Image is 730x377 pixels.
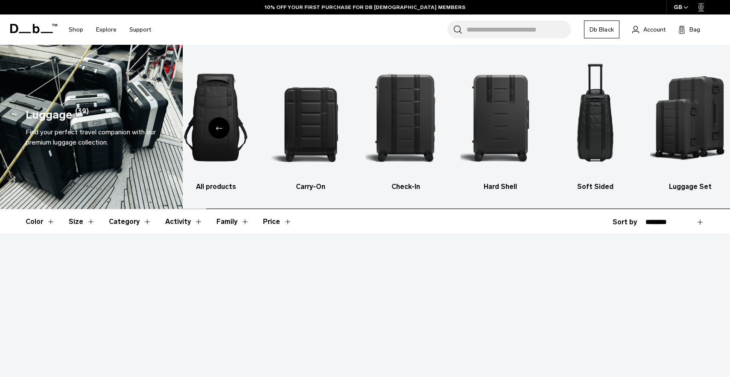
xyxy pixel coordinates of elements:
[271,58,350,192] a: Db Carry-On
[365,182,445,192] h3: Check-In
[62,14,158,45] nav: Main Navigation
[461,182,540,192] h3: Hard Shell
[365,58,445,192] li: 3 / 6
[69,209,95,234] button: Toggle Filter
[26,209,55,234] button: Toggle Filter
[176,58,256,192] li: 1 / 6
[263,209,292,234] button: Toggle Price
[265,3,465,11] a: 10% OFF YOUR FIRST PURCHASE FOR DB [DEMOGRAPHIC_DATA] MEMBERS
[461,58,540,177] img: Db
[69,14,83,45] a: Shop
[678,24,700,35] button: Bag
[650,58,730,192] a: Db Luggage Set
[271,58,350,177] img: Db
[365,58,445,177] img: Db
[555,58,635,192] li: 5 / 6
[643,25,666,34] span: Account
[26,128,156,146] span: Find your perfect travel companion with our premium luggage collection.
[555,58,635,192] a: Db Soft Sided
[26,106,72,124] h1: Luggage
[216,209,249,234] button: Toggle Filter
[365,58,445,192] a: Db Check-In
[650,58,730,192] li: 6 / 6
[555,58,635,177] img: Db
[271,58,350,192] li: 2 / 6
[165,209,203,234] button: Toggle Filter
[650,58,730,177] img: Db
[632,24,666,35] a: Account
[176,58,256,177] img: Db
[176,58,256,192] a: Db All products
[555,182,635,192] h3: Soft Sided
[271,182,350,192] h3: Carry-On
[689,25,700,34] span: Bag
[208,117,230,139] div: Previous slide
[461,58,540,192] a: Db Hard Shell
[176,182,256,192] h3: All products
[129,14,151,45] a: Support
[461,58,540,192] li: 4 / 6
[109,209,152,234] button: Toggle Filter
[96,14,117,45] a: Explore
[650,182,730,192] h3: Luggage Set
[75,106,89,124] span: (39)
[584,20,619,38] a: Db Black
